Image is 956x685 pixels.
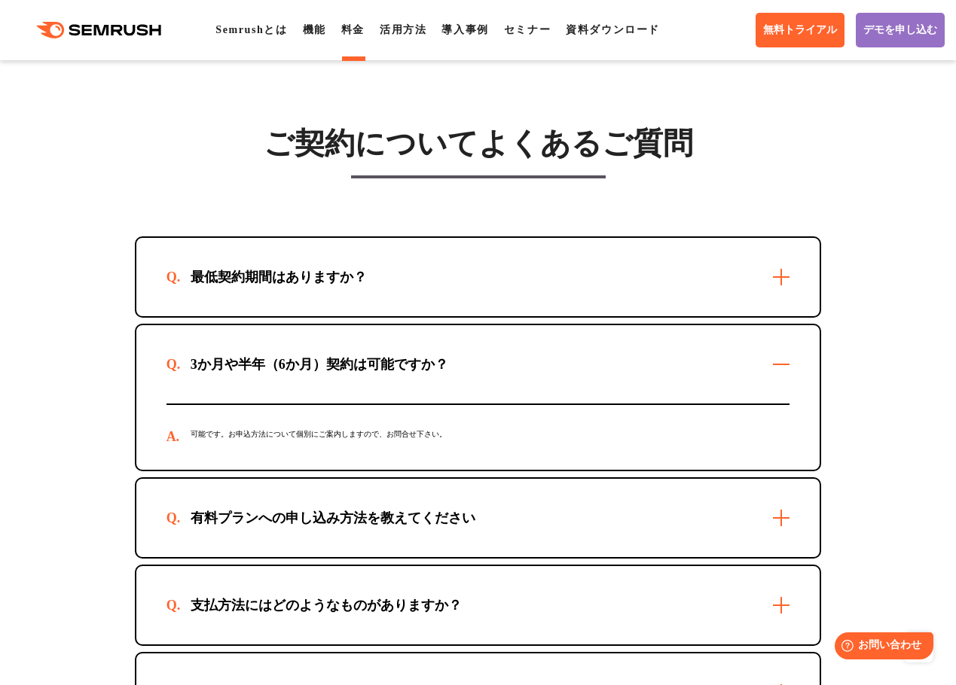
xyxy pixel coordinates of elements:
[763,23,837,37] span: 無料トライアル
[166,355,472,373] div: 3か月や半年（6か月）契約は可能ですか？
[566,24,660,35] a: 資料ダウンロード
[166,268,391,286] div: 最低契約期間はありますか？
[215,24,287,35] a: Semrushとは
[341,24,365,35] a: 料金
[166,405,790,470] div: 可能です。お申込方法について個別にご案内しますので、お問合せ下さい。
[822,626,939,668] iframe: Help widget launcher
[863,23,937,37] span: デモを申し込む
[504,24,551,35] a: セミナー
[380,24,426,35] a: 活用方法
[441,24,488,35] a: 導入事例
[303,24,326,35] a: 機能
[166,596,486,614] div: 支払方法にはどのようなものがありますか？
[135,125,822,163] h3: ご契約についてよくあるご質問
[166,509,499,527] div: 有料プランへの申し込み方法を教えてください
[856,13,945,47] a: デモを申し込む
[756,13,845,47] a: 無料トライアル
